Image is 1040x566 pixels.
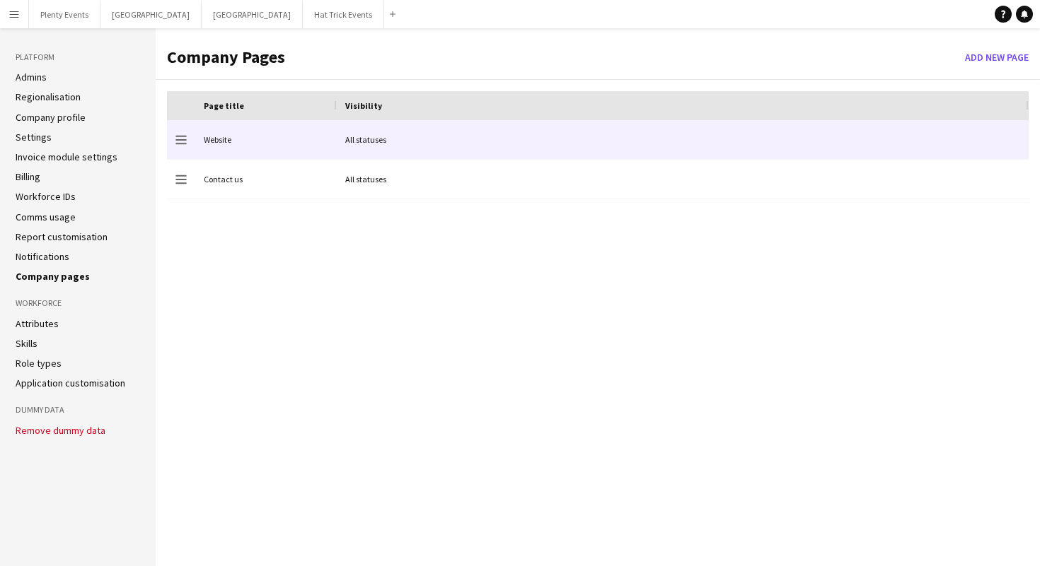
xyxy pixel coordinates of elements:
button: Plenty Events [29,1,100,28]
button: [GEOGRAPHIC_DATA] [202,1,303,28]
a: Application customisation [16,377,125,389]
a: Comms usage [16,211,76,223]
a: Billing [16,170,40,183]
h3: Dummy Data [16,403,140,416]
div: All statuses [337,120,1029,159]
a: Admins [16,71,47,83]
span: Page title [204,100,244,111]
h3: Platform [16,51,140,64]
button: Hat Trick Events [303,1,384,28]
a: Company profile [16,111,86,124]
a: Attributes [16,317,59,330]
button: Add new page [959,46,1034,69]
a: Settings [16,131,52,143]
div: Website [195,120,337,159]
span: Visibility [345,100,382,111]
a: Notifications [16,250,69,263]
div: Contact us [195,160,337,199]
a: Invoice module settings [16,151,117,163]
a: Report customisation [16,230,108,243]
h1: Company Pages [167,47,959,68]
a: Company pages [16,270,90,283]
a: Role types [16,357,62,370]
h3: Workforce [16,297,140,309]
button: Remove dummy data [16,425,105,436]
div: All statuses [337,160,1029,199]
button: [GEOGRAPHIC_DATA] [100,1,202,28]
a: Regionalisation [16,90,81,103]
a: Workforce IDs [16,190,76,203]
a: Skills [16,337,37,350]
